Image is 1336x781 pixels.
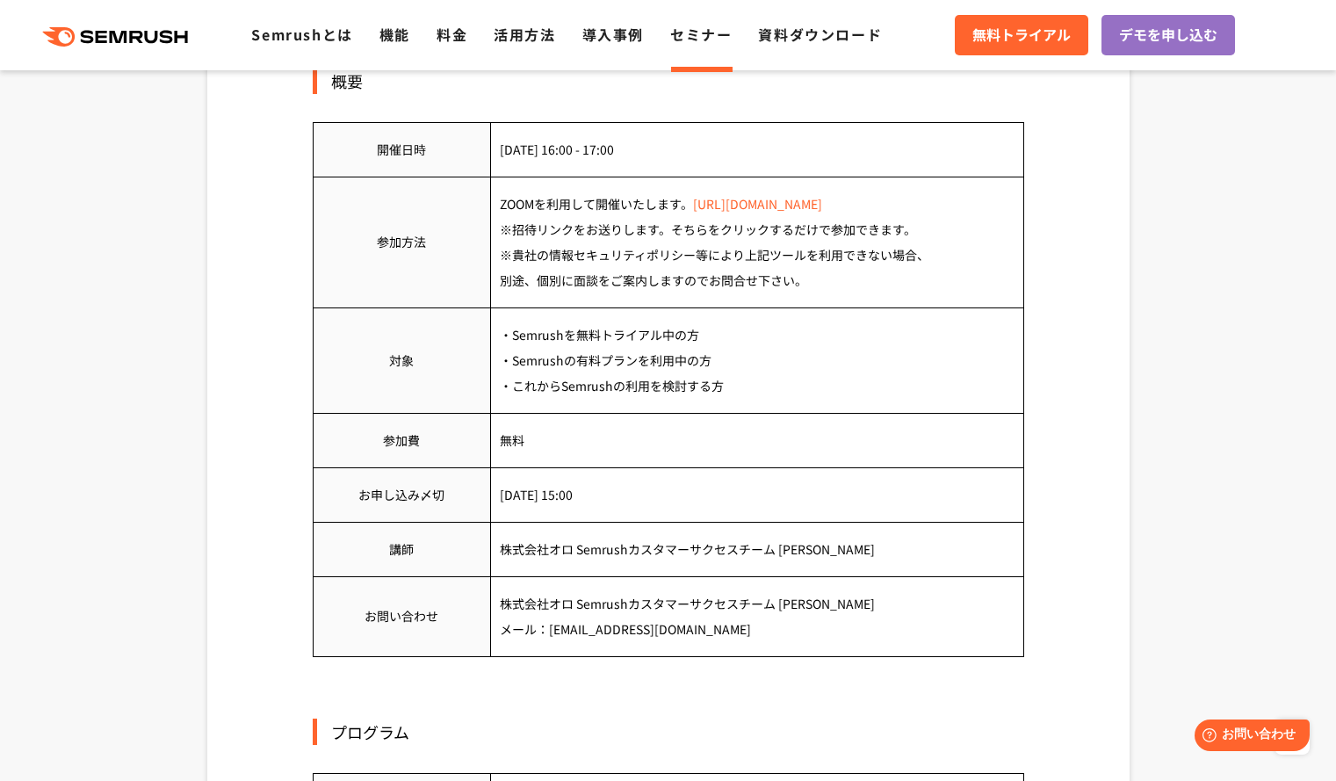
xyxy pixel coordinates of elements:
td: [DATE] 16:00 - 17:00 [490,122,1023,177]
a: 料金 [437,24,467,45]
a: セミナー [670,24,732,45]
td: 株式会社オロ Semrushカスタマーサクセスチーム [PERSON_NAME] メール：[EMAIL_ADDRESS][DOMAIN_NAME] [490,576,1023,656]
td: お問い合わせ [313,576,490,656]
td: ・Semrushを無料トライアル中の方 ・Semrushの有料プランを利用中の方 ・これからSemrushの利用を検討する方 [490,307,1023,413]
td: 開催日時 [313,122,490,177]
td: 講師 [313,522,490,576]
td: 参加方法 [313,177,490,307]
a: 無料トライアル [955,15,1088,55]
td: お申し込み〆切 [313,467,490,522]
a: 導入事例 [582,24,644,45]
td: 参加費 [313,413,490,467]
iframe: Help widget launcher [1180,712,1317,762]
a: 活用方法 [494,24,555,45]
td: [DATE] 15:00 [490,467,1023,522]
td: ZOOMを利用して開催いたします。 ※招待リンクをお送りします。そちらをクリックするだけで参加できます。 ※貴社の情報セキュリティポリシー等により上記ツールを利用できない場合、 別途、個別に面談... [490,177,1023,307]
a: 資料ダウンロード [758,24,882,45]
span: デモを申し込む [1119,24,1217,47]
td: 無料 [490,413,1023,467]
div: プログラム [313,719,1024,745]
td: 株式会社オロ Semrushカスタマーサクセスチーム [PERSON_NAME] [490,522,1023,576]
a: デモを申し込む [1101,15,1235,55]
td: 対象 [313,307,490,413]
span: 無料トライアル [972,24,1071,47]
a: 機能 [379,24,410,45]
a: Semrushとは [251,24,352,45]
a: [URL][DOMAIN_NAME] [693,195,822,213]
div: 概要 [313,68,1024,94]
